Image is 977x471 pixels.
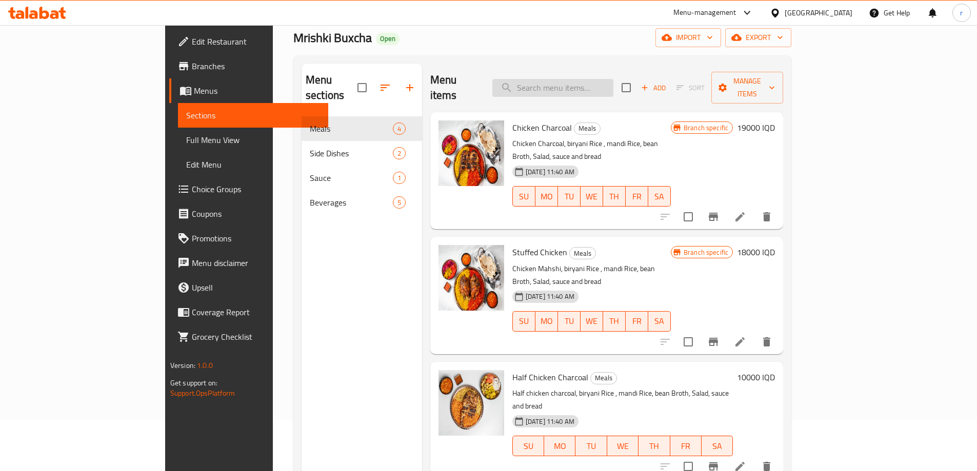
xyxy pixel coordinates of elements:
button: MO [535,311,558,332]
button: Add section [397,75,422,100]
span: WE [585,189,599,204]
span: Coupons [192,208,320,220]
input: search [492,79,613,97]
span: [DATE] 11:40 AM [522,292,579,301]
span: TU [562,314,576,329]
span: Select to update [677,331,699,353]
a: Upsell [169,275,328,300]
span: [DATE] 11:40 AM [522,417,579,426]
span: Meals [310,122,393,135]
div: Sauce1 [302,166,422,190]
span: TH [643,439,666,454]
button: FR [626,311,648,332]
span: Stuffed Chicken [512,244,567,260]
span: Branch specific [680,123,732,133]
button: WE [581,311,603,332]
h2: Menu items [430,72,481,103]
span: import [664,31,713,44]
span: 2 [393,149,405,158]
span: Select to update [677,206,699,228]
h6: 10000 IQD [737,370,775,384]
div: Side Dishes2 [302,141,422,166]
button: WE [581,186,603,207]
span: Choice Groups [192,183,320,195]
h6: 18000 IQD [737,245,775,259]
span: Grocery Checklist [192,331,320,343]
div: Beverages5 [302,190,422,215]
h2: Menu sections [306,72,357,103]
div: Meals [590,372,617,384]
span: WE [611,439,634,454]
span: Select section first [670,80,711,96]
span: Menus [194,85,320,97]
span: Get support on: [170,376,217,390]
span: Full Menu View [186,134,320,146]
a: Grocery Checklist [169,324,328,349]
button: MO [535,186,558,207]
p: Chicken Charcoal, biryani Rice , mandi Rice, bean Broth, Salad, sauce and bread [512,137,671,163]
button: export [725,28,791,47]
button: FR [670,436,702,456]
span: SA [652,314,667,329]
span: Promotions [192,232,320,244]
button: delete [754,330,779,354]
span: Upsell [192,281,320,294]
button: TU [558,186,581,207]
span: SU [517,439,540,454]
span: Select section [615,77,637,98]
a: Edit menu item [734,336,746,348]
div: Open [376,33,400,45]
a: Sections [178,103,328,128]
span: Meals [591,372,616,384]
a: Edit Menu [178,152,328,177]
div: Beverages [310,196,393,209]
button: SU [512,186,535,207]
span: Half Chicken Charcoal [512,370,588,385]
div: items [393,172,406,184]
div: [GEOGRAPHIC_DATA] [785,7,852,18]
span: Add item [637,80,670,96]
p: Half chicken charcoal, biryani Rice , mandi Rice, bean Broth, Salad, sauce and bread [512,387,733,413]
button: import [655,28,721,47]
span: Select all sections [351,77,373,98]
span: TH [607,189,622,204]
span: Open [376,34,400,43]
span: 4 [393,124,405,134]
span: 1.0.0 [197,359,213,372]
button: SA [648,186,671,207]
span: Meals [574,122,600,134]
a: Edit Restaurant [169,29,328,54]
img: Chicken Charcoal [438,120,504,186]
button: SU [512,311,535,332]
span: Sections [186,109,320,121]
span: FR [674,439,697,454]
a: Menu disclaimer [169,251,328,275]
span: Sort sections [373,75,397,100]
img: Stuffed Chicken [438,245,504,311]
span: Version: [170,359,195,372]
button: TH [603,311,626,332]
span: Edit Menu [186,158,320,171]
span: TU [562,189,576,204]
span: WE [585,314,599,329]
div: Menu-management [673,7,736,19]
span: Branches [192,60,320,72]
button: MO [544,436,575,456]
span: Coverage Report [192,306,320,318]
span: Side Dishes [310,147,393,159]
span: MO [540,189,554,204]
span: Branch specific [680,248,732,257]
button: Branch-specific-item [701,204,726,229]
a: Choice Groups [169,177,328,201]
div: Meals4 [302,116,422,141]
button: SA [702,436,733,456]
span: r [960,7,963,18]
div: items [393,122,406,135]
span: SU [517,314,531,329]
a: Support.OpsPlatform [170,386,235,400]
span: Add [640,82,667,94]
span: Menu disclaimer [192,257,320,269]
p: Chicken Mahshi, biryani Rice , mandi Rice, bean Broth, Salad, sauce and bread [512,262,671,288]
button: Branch-specific-item [701,330,726,354]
